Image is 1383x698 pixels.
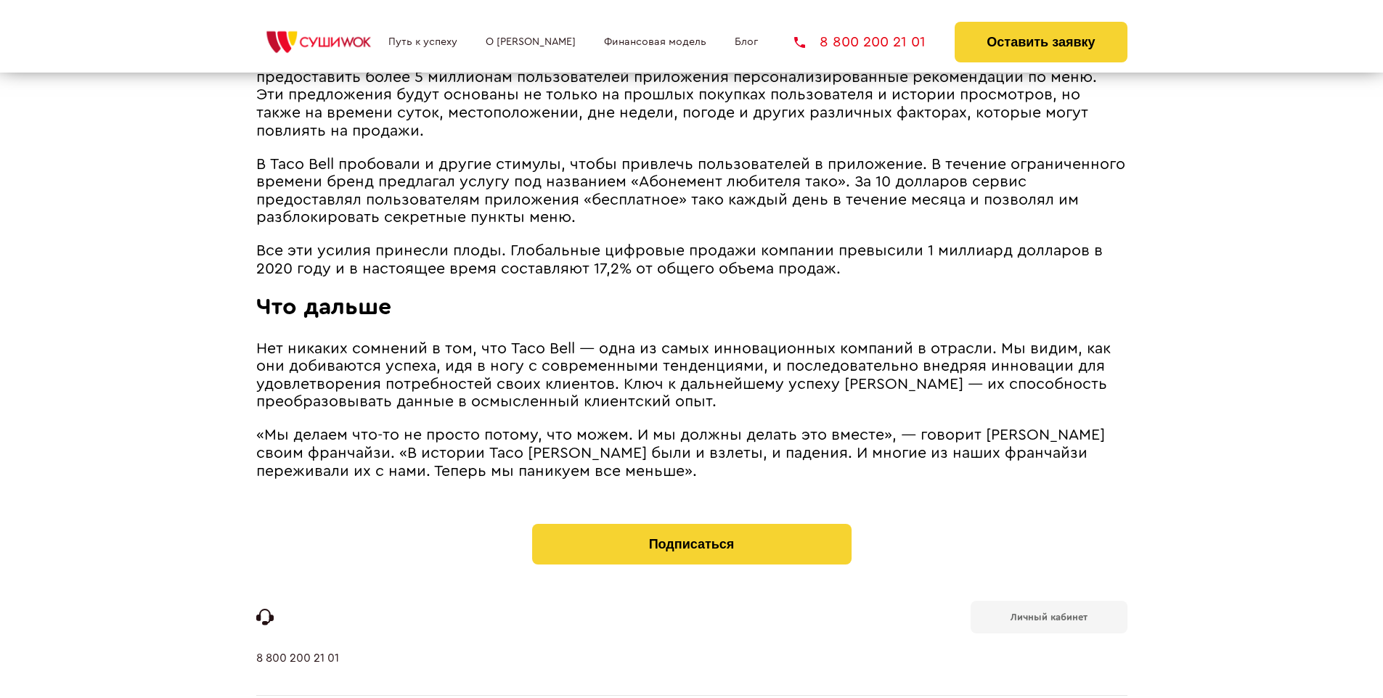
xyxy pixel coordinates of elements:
a: Путь к успеху [388,36,457,48]
span: 8 800 200 21 01 [820,35,926,49]
span: Что дальше [256,295,391,319]
span: Все эти усилия принесли плоды. Глобальные цифровые продажи компании превысили 1 миллиард долларов... [256,243,1103,276]
b: Личный кабинет [1011,612,1088,622]
a: Личный кабинет [971,601,1127,633]
span: В начале 2020 года [PERSON_NAME] объявили, что они будут сотрудничать с компанией Certona, чтобы ... [256,52,1097,138]
span: В Taco Bell пробовали и другие стимулы, чтобы привлечь пользователей в приложение. В течение огра... [256,157,1125,226]
a: Финансовая модель [604,36,706,48]
button: Подписаться [532,524,852,564]
span: Нет никаких сомнений в том, что Taco Bell ― одна из самых инновационных компаний в отрасли. Мы ви... [256,341,1111,410]
a: Блог [735,36,758,48]
a: О [PERSON_NAME] [486,36,576,48]
span: «Мы делаем что-то не просто потому, что можем. И мы должны делать это вместе», ― говорит [PERSON_... [256,427,1105,478]
a: 8 800 200 21 01 [256,652,339,695]
button: Оставить заявку [955,22,1127,62]
a: 8 800 200 21 01 [794,35,926,49]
